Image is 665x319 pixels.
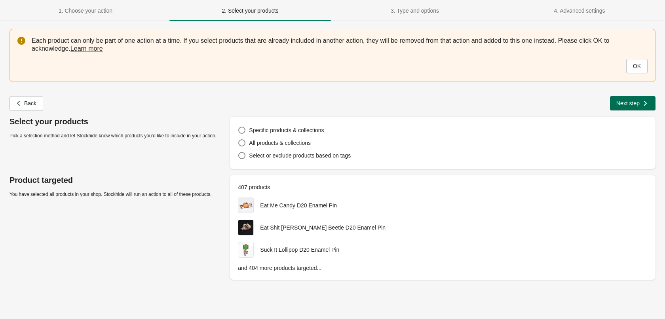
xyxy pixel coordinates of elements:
span: 4. Advanced settings [554,8,605,14]
span: 2. Select your products [222,8,278,14]
p: and 404 more products targeted... [238,264,648,272]
button: Back [9,96,43,110]
span: Eat Me Candy D20 Enamel Pin [260,202,337,209]
img: Eat Shit Dung Beetle D20 Enamel Pin [238,220,253,235]
span: Eat Shit [PERSON_NAME] Beetle D20 Enamel Pin [260,224,386,231]
span: OK [633,63,641,69]
p: Each product can only be part of one action at a time. If you select products that are already in... [32,37,648,53]
button: OK [626,59,648,73]
p: Product targeted [9,175,222,185]
button: Next step [610,96,655,110]
span: Suck It Lollipop D20 Enamel Pin [260,247,339,253]
span: Back [24,100,36,106]
p: You have selected all products in your shop. Stockhide will run an action to all of these products. [9,191,222,197]
span: 3. Type and options [391,8,439,14]
a: Learn more [70,45,103,52]
span: 1. Choose your action [59,8,112,14]
img: Suck It Lollipop D20 Enamel Pin [238,242,253,257]
p: Select your products [9,117,222,126]
p: 407 products [238,183,648,191]
span: Specific products & collections [249,127,324,133]
p: Pick a selection method and let Stockhide know which products you’d like to include in your action. [9,133,222,139]
span: Select or exclude products based on tags [249,152,351,159]
img: Eat Me Candy D20 Enamel Pin [238,198,253,213]
span: Next step [616,100,640,106]
span: All products & collections [249,140,311,146]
